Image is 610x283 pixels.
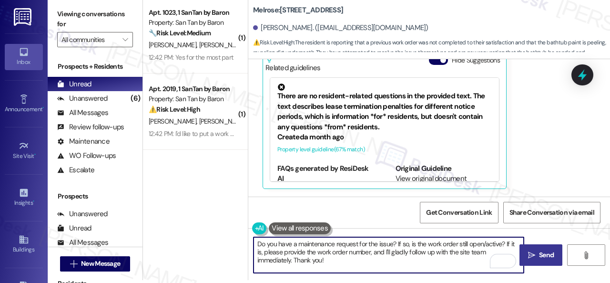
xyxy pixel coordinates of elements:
[199,117,264,126] span: [PERSON_NAME] Virgin
[582,252,590,259] i: 
[396,164,452,173] b: Original Guideline
[57,151,116,161] div: WO Follow-ups
[57,238,108,248] div: All Messages
[60,256,131,272] button: New Message
[199,41,247,49] span: [PERSON_NAME]
[452,55,500,65] label: Hide Suggestions
[149,18,237,28] div: Property: San Tan by Baron
[70,260,77,268] i: 
[253,38,610,79] span: : The resident is reporting that a previous work order was not completed to their satisfaction an...
[57,7,133,32] label: Viewing conversations for
[5,138,43,164] a: Site Visit •
[519,244,562,266] button: Send
[277,132,492,142] div: Created a month ago
[81,259,120,269] span: New Message
[48,62,142,72] div: Prospects + Residents
[509,208,594,218] span: Share Conversation via email
[149,29,211,37] strong: 🔧 Risk Level: Medium
[42,105,44,111] span: •
[539,250,554,260] span: Send
[277,145,492,155] div: Property level guideline ( 67 % match)
[57,108,108,118] div: All Messages
[149,84,237,94] div: Apt. 2019, 1 SanTan by Baron
[149,8,237,18] div: Apt. 1023, 1 SanTan by Baron
[5,231,43,257] a: Buildings
[254,237,524,273] textarea: To enrich screen reader interactions, please activate Accessibility in Grammarly extension settings
[528,252,535,259] i: 
[48,191,142,201] div: Prospects
[149,94,237,104] div: Property: San Tan by Baron
[57,79,91,89] div: Unread
[265,55,321,73] div: Related guidelines
[14,8,33,26] img: ResiDesk Logo
[57,136,110,147] div: Maintenance
[253,39,294,46] strong: ⚠️ Risk Level: High
[149,53,233,62] div: 12:42 PM: Yes for the most part
[34,151,36,158] span: •
[277,164,369,183] b: FAQs generated by ResiDesk AI
[57,209,108,219] div: Unanswered
[5,44,43,70] a: Inbox
[33,198,34,205] span: •
[57,122,124,132] div: Review follow-ups
[503,202,600,223] button: Share Conversation via email
[420,202,498,223] button: Get Conversation Link
[149,105,200,114] strong: ⚠️ Risk Level: High
[57,223,91,233] div: Unread
[426,208,492,218] span: Get Conversation Link
[277,84,492,132] div: There are no resident-related questions in the provided text. The text describes lease terminatio...
[128,91,142,106] div: (6)
[253,5,343,15] b: Melrose: [STREET_ADDRESS]
[253,23,428,33] div: [PERSON_NAME]. ([EMAIL_ADDRESS][DOMAIN_NAME])
[57,94,108,104] div: Unanswered
[396,174,492,194] div: View original document here
[122,36,128,43] i: 
[149,41,199,49] span: [PERSON_NAME]
[61,32,118,47] input: All communities
[5,185,43,210] a: Insights •
[57,165,94,175] div: Escalate
[149,117,199,126] span: [PERSON_NAME]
